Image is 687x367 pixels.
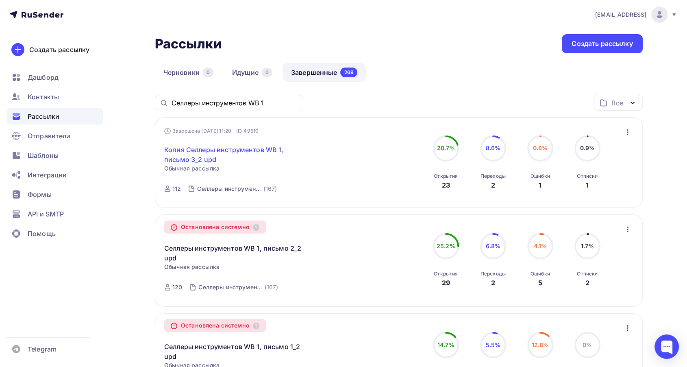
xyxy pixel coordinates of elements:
span: 6.8% [485,242,500,249]
div: 29 [442,278,450,288]
span: ID [236,127,242,135]
div: Селлеры инструментов WB 1 [197,185,261,193]
span: Помощь [28,229,56,238]
a: Селлеры инструментов WB 1 (167) [198,281,279,294]
span: Telegram [28,344,57,354]
a: Отправители [7,128,103,144]
span: Обычная рассылка [164,164,220,173]
span: Интеграции [28,170,67,180]
div: Все [611,98,623,108]
span: 25.2% [437,242,455,249]
h2: Рассылки [155,36,222,52]
span: Формы [28,190,52,199]
button: Все [594,95,643,111]
span: 12.8% [531,341,549,348]
a: Селлеры инструментов WB 1, письмо 1_2 upd [164,342,304,361]
div: Открытия [434,271,458,277]
span: 14.7% [437,341,454,348]
a: Идущие0 [224,63,281,82]
a: Черновики0 [155,63,222,82]
span: 4.1% [533,242,547,249]
span: 0.8% [533,144,548,151]
div: 269 [340,68,357,77]
span: 0% [583,341,592,348]
div: (167) [263,185,277,193]
div: Создать рассылку [572,39,633,48]
div: Переходы [480,271,506,277]
span: [EMAIL_ADDRESS] [595,11,646,19]
span: Обычная рассылка [164,263,220,271]
div: Ошибки [530,173,550,179]
div: Ошибки [530,271,550,277]
span: Дашборд [28,72,59,82]
div: Остановлена системно [164,319,266,332]
span: 1.7% [580,242,594,249]
a: Копия Селлеры инструментов WB 1, письмо 3_2 upd [164,145,304,164]
div: Переходы [480,173,506,179]
span: 20.7% [437,144,455,151]
span: 0.9% [580,144,595,151]
span: 49510 [243,127,259,135]
div: Остановлена системно [164,221,266,234]
div: Отписки [577,271,598,277]
div: 1 [539,180,541,190]
span: Отправители [28,131,71,141]
span: 8.6% [485,144,500,151]
div: 5 [538,278,542,288]
div: Открытия [434,173,458,179]
div: 0 [203,68,213,77]
div: 112 [172,185,181,193]
a: Шаблоны [7,147,103,164]
div: Завершена [DATE] 11:20 [164,127,259,135]
a: Дашборд [7,69,103,85]
span: Контакты [28,92,59,102]
span: API и SMTP [28,209,64,219]
div: Отписки [577,173,598,179]
span: 5.5% [485,341,500,348]
div: Создать рассылку [29,45,89,55]
div: Селлеры инструментов WB 1 [198,283,263,291]
div: 2 [491,278,495,288]
a: Формы [7,186,103,203]
a: Контакты [7,89,103,105]
a: Селлеры инструментов WB 1 (167) [196,182,278,195]
div: 1 [586,180,589,190]
div: 23 [442,180,450,190]
span: Шаблоны [28,151,59,160]
div: 120 [172,283,182,291]
input: Введите название рассылки [172,98,298,107]
a: Селлеры инструментов WB 1, письмо 2_2 upd [164,243,304,263]
a: Завершенные269 [283,63,366,82]
div: 0 [262,68,272,77]
div: 2 [585,278,589,288]
span: Рассылки [28,111,59,121]
div: 2 [491,180,495,190]
div: (167) [265,283,278,291]
a: [EMAIL_ADDRESS] [595,7,677,23]
a: Рассылки [7,108,103,125]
